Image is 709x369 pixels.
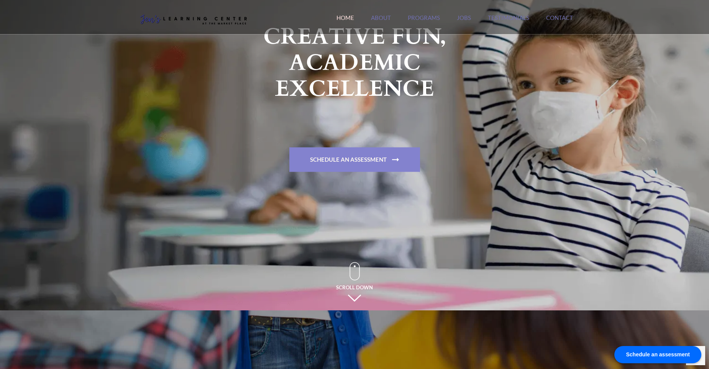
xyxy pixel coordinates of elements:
[614,346,701,363] div: Schedule an assessment
[546,14,573,31] a: Contact
[336,262,373,302] span: Scroll Down
[336,14,354,31] a: Home
[371,14,391,31] a: About
[408,14,440,31] a: Programs
[289,148,420,172] a: Schedule An Assessment
[457,14,471,31] a: Jobs
[488,14,529,31] a: Testimonials
[136,8,251,31] img: Jen's Learning Center Logo Transparent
